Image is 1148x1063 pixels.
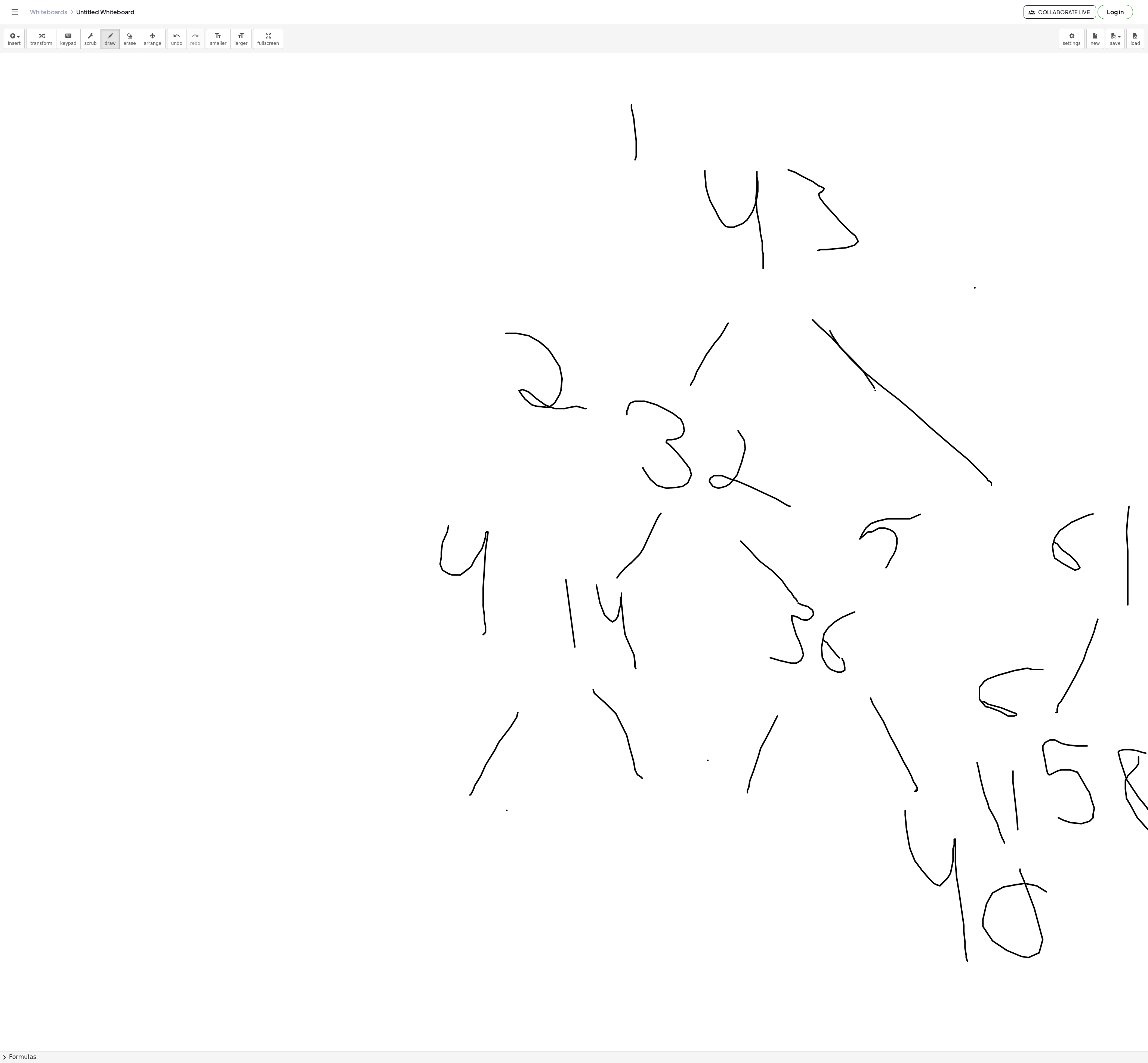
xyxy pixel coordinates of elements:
button: redoredo [186,29,204,49]
button: Toggle navigation [9,6,21,18]
span: arrange [144,41,161,46]
button: scrub [80,29,101,49]
button: save [1106,29,1125,49]
span: keypad [60,41,77,46]
button: format_sizesmaller [206,29,231,49]
button: new [1086,29,1104,49]
span: draw [105,41,116,46]
span: insert [8,41,21,46]
button: format_sizelarger [230,29,251,49]
span: transform [30,41,52,46]
button: settings [1059,29,1085,49]
button: arrange [140,29,166,49]
button: insert [4,29,25,49]
button: transform [26,29,56,49]
span: save [1110,41,1120,46]
i: format_size [237,31,244,40]
span: erase [123,41,136,46]
button: Collaborate Live [1024,5,1096,19]
i: format_size [215,31,222,40]
a: Whiteboards [30,8,67,16]
span: new [1090,41,1100,46]
span: redo [190,41,200,46]
span: scrub [84,41,97,46]
button: fullscreen [253,29,283,49]
span: Collaborate Live [1030,9,1090,15]
button: keyboardkeypad [56,29,81,49]
span: larger [234,41,247,46]
span: smaller [210,41,226,46]
button: load [1126,29,1144,49]
button: Log in [1098,5,1133,19]
span: fullscreen [257,41,279,46]
i: redo [192,31,199,40]
span: load [1130,41,1140,46]
span: settings [1063,41,1081,46]
button: undoundo [167,29,186,49]
i: keyboard [65,31,72,40]
button: draw [101,29,120,49]
button: erase [119,29,140,49]
i: undo [173,31,180,40]
span: undo [171,41,182,46]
